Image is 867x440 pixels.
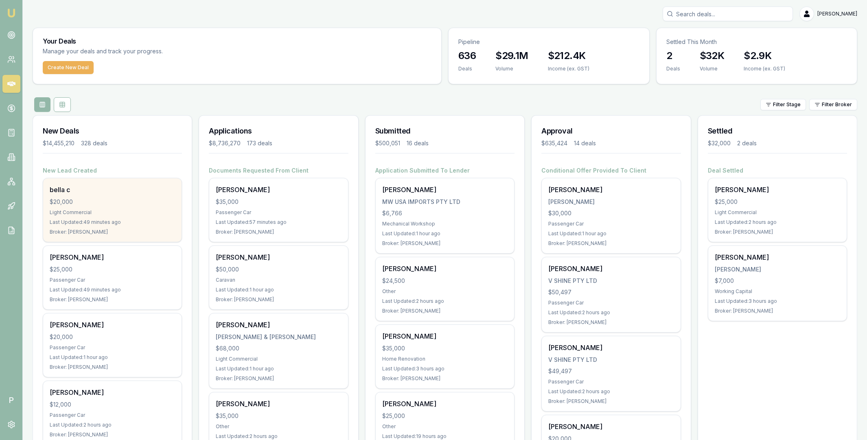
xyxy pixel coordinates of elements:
[548,388,674,395] div: Last Updated: 2 hours ago
[495,49,528,62] h3: $29.1M
[548,230,674,237] div: Last Updated: 1 hour ago
[548,240,674,247] div: Broker: [PERSON_NAME]
[382,331,508,341] div: [PERSON_NAME]
[548,422,674,431] div: [PERSON_NAME]
[715,219,840,225] div: Last Updated: 2 hours ago
[548,66,589,72] div: Income (ex. GST)
[216,229,341,235] div: Broker: [PERSON_NAME]
[382,198,508,206] div: MW USA IMPORTS PTY LTD
[715,229,840,235] div: Broker: [PERSON_NAME]
[382,264,508,274] div: [PERSON_NAME]
[458,66,476,72] div: Deals
[744,66,785,72] div: Income (ex. GST)
[760,99,806,110] button: Filter Stage
[382,298,508,304] div: Last Updated: 2 hours ago
[216,344,341,352] div: $68,000
[382,399,508,409] div: [PERSON_NAME]
[541,139,567,147] div: $635,424
[715,265,840,274] div: [PERSON_NAME]
[548,379,674,385] div: Passenger Car
[548,185,674,195] div: [PERSON_NAME]
[548,209,674,217] div: $30,000
[50,219,175,225] div: Last Updated: 49 minutes ago
[541,166,681,175] h4: Conditional Offer Provided To Client
[216,296,341,303] div: Broker: [PERSON_NAME]
[382,366,508,372] div: Last Updated: 3 hours ago
[382,209,508,217] div: $6,766
[663,7,793,21] input: Search deals
[43,47,251,56] p: Manage your deals and track your progress.
[216,219,341,225] div: Last Updated: 57 minutes ago
[209,139,241,147] div: $8,736,270
[548,356,674,364] div: V SHINE PTY LTD
[209,166,348,175] h4: Documents Requested From Client
[50,431,175,438] div: Broker: [PERSON_NAME]
[548,198,674,206] div: [PERSON_NAME]
[216,320,341,330] div: [PERSON_NAME]
[216,423,341,430] div: Other
[548,221,674,227] div: Passenger Car
[216,412,341,420] div: $35,000
[541,125,681,137] h3: Approval
[216,433,341,440] div: Last Updated: 2 hours ago
[548,300,674,306] div: Passenger Car
[216,198,341,206] div: $35,000
[809,99,857,110] button: Filter Broker
[216,287,341,293] div: Last Updated: 1 hour ago
[715,252,840,262] div: [PERSON_NAME]
[744,49,785,62] h3: $2.9K
[43,61,94,74] button: Create New Deal
[50,229,175,235] div: Broker: [PERSON_NAME]
[382,277,508,285] div: $24,500
[666,49,680,62] h3: 2
[700,49,725,62] h3: $32K
[50,185,175,195] div: bella c
[375,125,515,137] h3: Submitted
[216,366,341,372] div: Last Updated: 1 hour ago
[548,309,674,316] div: Last Updated: 2 hours ago
[382,344,508,352] div: $35,000
[548,398,674,405] div: Broker: [PERSON_NAME]
[216,209,341,216] div: Passenger Car
[375,166,515,175] h4: Application Submitted To Lender
[700,66,725,72] div: Volume
[216,375,341,382] div: Broker: [PERSON_NAME]
[548,319,674,326] div: Broker: [PERSON_NAME]
[715,298,840,304] div: Last Updated: 3 hours ago
[773,101,801,108] span: Filter Stage
[43,125,182,137] h3: New Deals
[216,265,341,274] div: $50,000
[548,367,674,375] div: $49,497
[50,422,175,428] div: Last Updated: 2 hours ago
[81,139,107,147] div: 328 deals
[216,277,341,283] div: Caravan
[50,401,175,409] div: $12,000
[708,139,731,147] div: $32,000
[407,139,429,147] div: 16 deals
[216,356,341,362] div: Light Commercial
[458,49,476,62] h3: 636
[822,101,852,108] span: Filter Broker
[50,364,175,370] div: Broker: [PERSON_NAME]
[666,38,847,46] p: Settled This Month
[382,412,508,420] div: $25,000
[50,412,175,418] div: Passenger Car
[382,433,508,440] div: Last Updated: 19 hours ago
[548,264,674,274] div: [PERSON_NAME]
[50,333,175,341] div: $20,000
[382,423,508,430] div: Other
[50,209,175,216] div: Light Commercial
[495,66,528,72] div: Volume
[737,139,757,147] div: 2 deals
[50,287,175,293] div: Last Updated: 49 minutes ago
[574,139,596,147] div: 14 deals
[715,288,840,295] div: Working Capital
[43,38,431,44] h3: Your Deals
[382,185,508,195] div: [PERSON_NAME]
[382,230,508,237] div: Last Updated: 1 hour ago
[382,308,508,314] div: Broker: [PERSON_NAME]
[382,240,508,247] div: Broker: [PERSON_NAME]
[50,277,175,283] div: Passenger Car
[666,66,680,72] div: Deals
